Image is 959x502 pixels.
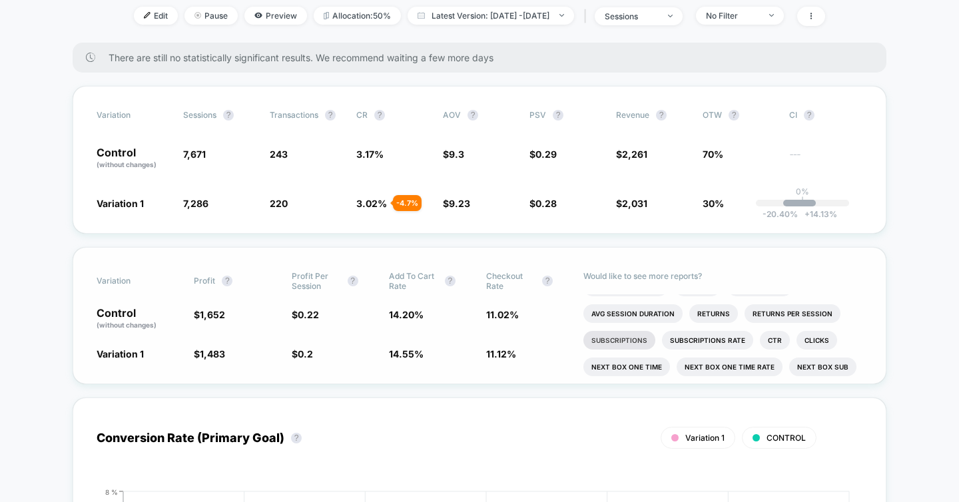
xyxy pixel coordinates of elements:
li: Clicks [797,331,837,350]
span: 1,652 [200,309,225,320]
span: Transactions [270,110,318,120]
span: 11.12 % [486,348,516,360]
li: Subscriptions [583,331,655,350]
span: 2,031 [622,198,647,209]
span: 14.55 % [389,348,424,360]
span: Variation 1 [685,433,725,443]
span: 30% [703,198,724,209]
span: Preview [244,7,307,25]
span: 70% [703,148,723,160]
span: 7,286 [183,198,208,209]
span: | [581,7,595,26]
span: 9.23 [449,198,470,209]
span: Variation [97,271,170,291]
span: Sessions [183,110,216,120]
button: ? [325,110,336,121]
img: end [769,14,774,17]
tspan: 8 % [105,487,118,495]
span: Allocation: 50% [314,7,401,25]
p: Control [97,308,180,330]
span: -20.40 % [763,209,798,219]
span: Checkout Rate [486,271,535,291]
p: | [801,196,804,206]
span: Latest Version: [DATE] - [DATE] [408,7,574,25]
span: $ [443,148,464,160]
span: $ [443,198,470,209]
span: Variation 1 [97,198,144,209]
span: Pause [184,7,238,25]
button: ? [468,110,478,121]
img: calendar [418,12,425,19]
span: 9.3 [449,148,464,160]
span: Edit [134,7,178,25]
span: $ [194,348,225,360]
span: (without changes) [97,321,157,329]
span: 14.13 % [798,209,837,219]
span: (without changes) [97,160,157,168]
p: Would like to see more reports? [583,271,862,281]
span: Variation 1 [97,348,144,360]
button: ? [374,110,385,121]
span: 2,261 [622,148,647,160]
button: ? [291,433,302,443]
li: Subscriptions Rate [662,331,753,350]
img: edit [144,12,151,19]
span: $ [529,148,557,160]
span: AOV [443,110,461,120]
span: 7,671 [183,148,206,160]
span: $ [194,309,225,320]
span: PSV [529,110,546,120]
span: $ [616,148,647,160]
li: Returns [689,304,738,323]
button: ? [223,110,234,121]
button: ? [542,276,553,286]
span: OTW [703,110,776,121]
span: 0.28 [535,198,557,209]
button: ? [553,110,563,121]
div: No Filter [706,11,759,21]
div: sessions [605,11,658,21]
span: Profit Per Session [292,271,341,291]
p: 0% [796,186,809,196]
img: end [194,12,201,19]
p: Control [97,147,170,170]
span: 3.17 % [356,148,384,160]
span: 243 [270,148,288,160]
span: + [804,209,810,219]
span: Variation [97,110,170,121]
img: end [668,15,673,17]
li: Returns Per Session [745,304,840,323]
li: Next Box One Time Rate [677,358,783,376]
button: ? [656,110,667,121]
span: 14.20 % [389,309,424,320]
img: rebalance [324,12,329,19]
span: $ [292,309,319,320]
span: 220 [270,198,288,209]
span: 0.29 [535,148,557,160]
li: Avg Session Duration [583,304,683,323]
button: ? [348,276,358,286]
span: CI [789,110,862,121]
img: end [559,14,564,17]
span: CR [356,110,368,120]
span: $ [616,198,647,209]
span: $ [292,348,313,360]
span: CONTROL [767,433,806,443]
span: Revenue [616,110,649,120]
button: ? [222,276,232,286]
span: 3.02 % [356,198,387,209]
span: 0.22 [298,309,319,320]
span: 11.02 % [486,309,519,320]
span: $ [529,198,557,209]
button: ? [445,276,456,286]
span: --- [789,150,862,170]
span: Add To Cart Rate [389,271,438,291]
li: Next Box Sub [789,358,856,376]
li: Ctr [760,331,790,350]
li: Next Box One Time [583,358,670,376]
span: 0.2 [298,348,313,360]
button: ? [804,110,814,121]
span: Profit [194,276,215,286]
span: There are still no statistically significant results. We recommend waiting a few more days [109,52,860,63]
div: - 4.7 % [393,195,422,211]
